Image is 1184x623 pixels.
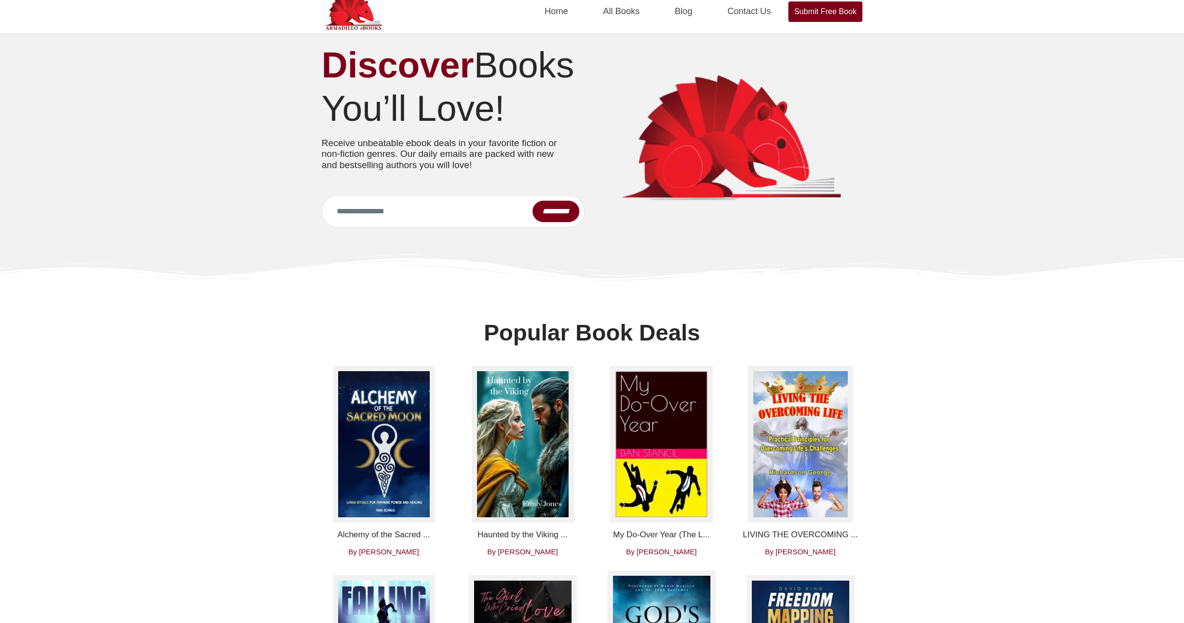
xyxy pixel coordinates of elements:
[348,547,419,556] span: By [PERSON_NAME]
[599,74,862,205] img: armadilloebooks
[610,366,713,523] img: My Do-Over Year (The Larry Tolleson series)
[460,366,585,556] a: Haunted by the Viking (Lady and the Viking) Haunted by the Viking ... By [PERSON_NAME]
[472,366,574,523] img: Haunted by the Viking (Lady and the Viking)
[322,366,446,556] a: Alchemy of the Sacred Moon: Lunar Rituals for Feminine Power and Healing Alchemy of the Sacred .....
[487,547,558,556] span: By [PERSON_NAME]
[333,366,435,523] img: Alchemy of the Sacred Moon: Lunar Rituals for Feminine Power and Healing
[748,366,853,523] img: LIVING THE OVERCOMING LIFE: Practical Biblical Principles For Overcoming Life’s Challenges
[460,530,585,540] h4: Haunted by the Viking ...
[788,1,862,22] a: Submit Free Book
[765,547,836,556] span: By [PERSON_NAME]
[738,530,862,540] h4: LIVING THE OVERCOMING ...
[322,45,474,85] strong: Discover
[322,138,570,171] p: Receive unbeatable ebook deals in your favorite fiction or non-fiction genres. Our daily emails a...
[626,547,697,556] span: By [PERSON_NAME]
[322,530,446,540] h4: Alchemy of the Sacred ...
[738,366,862,556] a: LIVING THE OVERCOMING LIFE: Practical Biblical Principles For Overcoming Life’s Challenges LIVING...
[599,366,724,556] a: My Do-Over Year (The Larry Tolleson series) My Do-Over Year (The L... By [PERSON_NAME]
[599,530,724,540] h4: My Do-Over Year (The L...
[322,44,585,131] h1: Books You’ll Love!
[417,319,767,346] h2: Popular Book Deals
